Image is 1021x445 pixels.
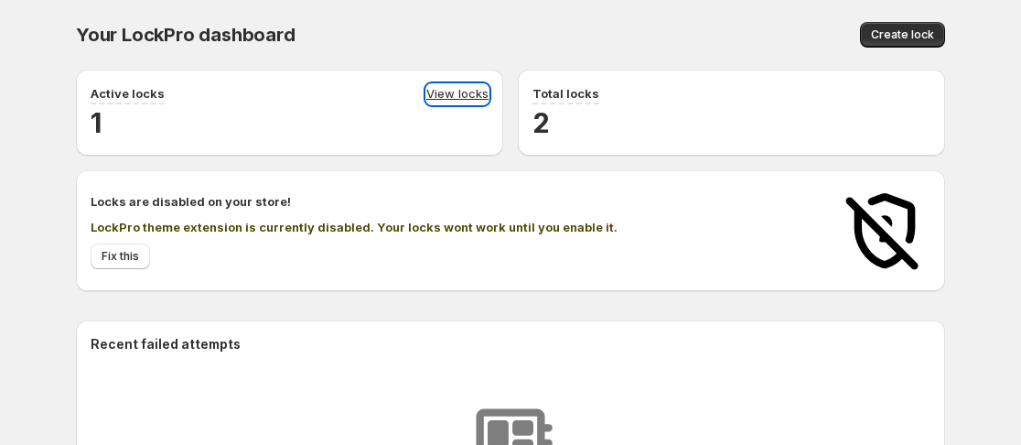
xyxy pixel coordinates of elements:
[860,22,945,48] button: Create lock
[532,84,599,103] p: Total locks
[871,27,934,42] span: Create lock
[91,104,489,141] h2: 1
[91,244,150,269] a: Fix this
[102,249,139,264] span: Fix this
[91,84,165,103] p: Active locks
[426,84,489,104] a: View locks
[532,104,930,141] h2: 2
[91,335,241,353] h2: Recent failed attempts
[91,192,821,211] h2: Locks are disabled on your store!
[76,24,296,46] span: Your LockPro dashboard
[91,218,821,236] p: LockPro theme extension is currently disabled. Your locks wont work until you enable it.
